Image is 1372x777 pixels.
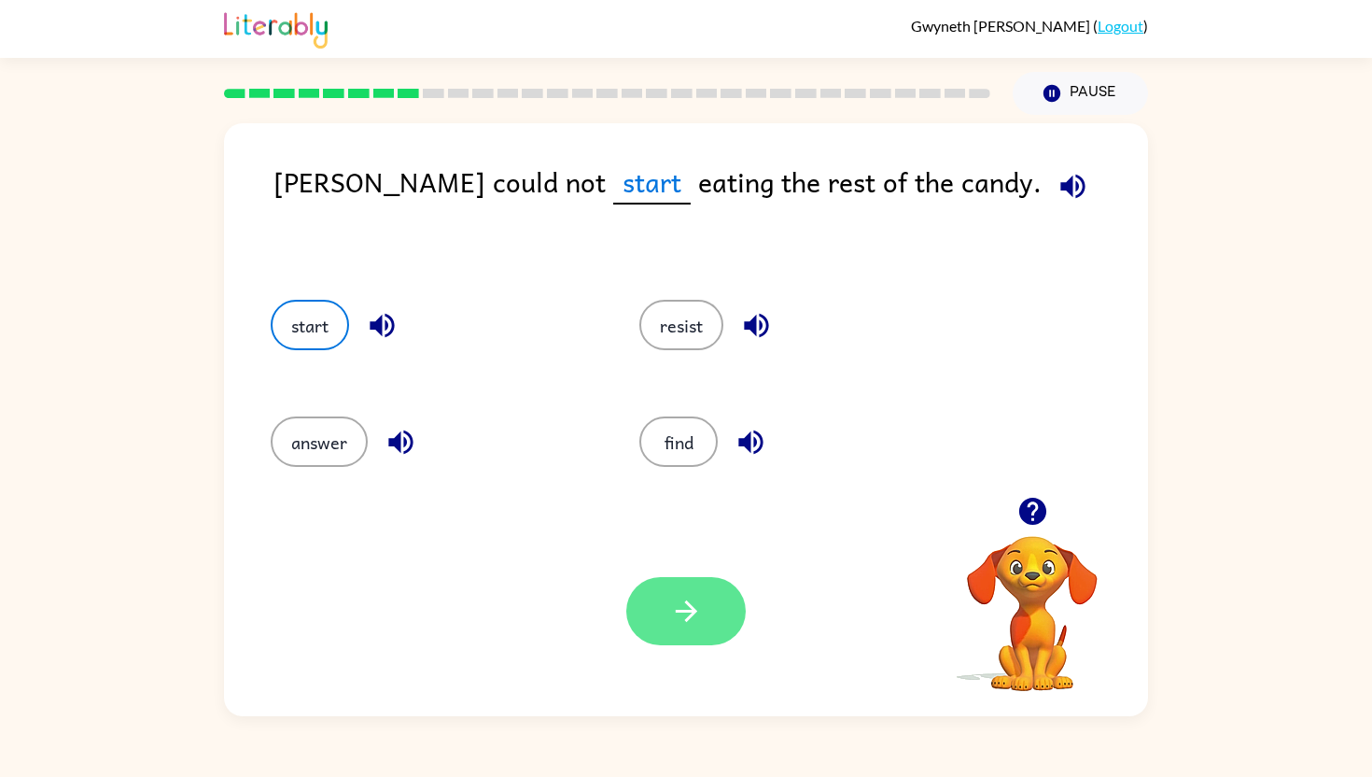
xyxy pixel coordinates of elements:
div: ( ) [911,17,1148,35]
span: start [613,161,691,205]
button: start [271,300,349,350]
button: Pause [1013,72,1148,115]
div: [PERSON_NAME] could not eating the rest of the candy. [273,161,1148,262]
button: resist [639,300,723,350]
button: find [639,417,718,467]
video: Your browser must support playing .mp4 files to use Literably. Please try using another browser. [939,507,1126,694]
button: answer [271,417,368,467]
img: Literably [224,7,328,49]
a: Logout [1098,17,1143,35]
span: Gwyneth [PERSON_NAME] [911,17,1093,35]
